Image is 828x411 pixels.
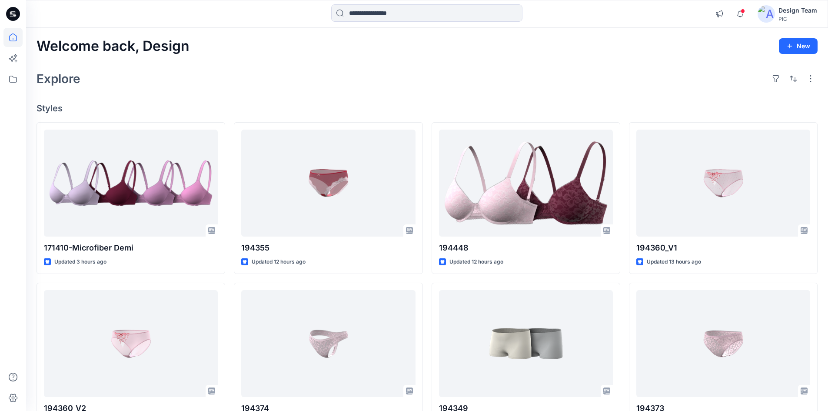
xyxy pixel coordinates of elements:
p: Updated 3 hours ago [54,257,106,267]
a: 194448 [439,130,613,237]
a: 194360_V2 [44,290,218,398]
a: 194349 [439,290,613,398]
a: 194360_V1 [636,130,810,237]
button: New [779,38,818,54]
p: 194355 [241,242,415,254]
img: avatar [758,5,775,23]
a: 194374 [241,290,415,398]
a: 194355 [241,130,415,237]
h2: Welcome back, Design [37,38,190,54]
h4: Styles [37,103,818,114]
p: 194360_V1 [636,242,810,254]
p: Updated 12 hours ago [449,257,503,267]
h2: Explore [37,72,80,86]
p: Updated 13 hours ago [647,257,701,267]
p: 171410-Microfiber Demi [44,242,218,254]
a: 194373 [636,290,810,398]
div: PIC [778,16,817,22]
p: 194448 [439,242,613,254]
a: 171410-Microfiber Demi [44,130,218,237]
p: Updated 12 hours ago [252,257,306,267]
div: Design Team [778,5,817,16]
